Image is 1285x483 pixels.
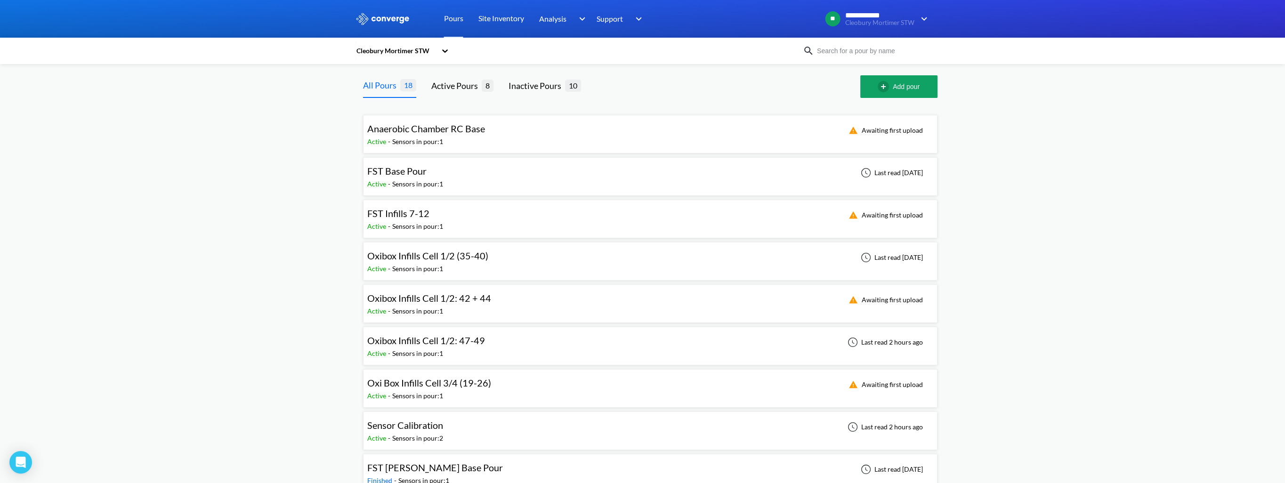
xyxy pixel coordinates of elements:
div: Sensors in pour: 1 [392,264,443,274]
span: - [388,349,392,357]
div: All Pours [363,79,400,92]
div: Last read 2 hours ago [842,421,926,433]
span: Oxibox Infills Cell 1/2: 47-49 [367,335,485,346]
span: - [388,180,392,188]
div: Last read [DATE] [856,464,926,475]
div: Last read [DATE] [856,252,926,263]
div: Sensors in pour: 1 [392,221,443,232]
span: Anaerobic Chamber RC Base [367,123,485,134]
div: Sensors in pour: 1 [392,137,443,147]
div: Awaiting first upload [843,294,926,306]
span: - [388,434,392,442]
span: - [388,265,392,273]
div: Cleobury Mortimer STW [356,46,436,56]
input: Search for a pour by name [814,46,928,56]
span: Active [367,180,388,188]
a: Oxi Box Infills Cell 3/4 (19-26)Active-Sensors in pour:1Awaiting first upload [363,380,937,388]
div: Last read 2 hours ago [842,337,926,348]
div: Sensors in pour: 1 [392,306,443,316]
span: Active [367,392,388,400]
div: Sensors in pour: 2 [392,433,443,443]
div: Sensors in pour: 1 [392,179,443,189]
span: Active [367,222,388,230]
span: Sensor Calibration [367,419,443,431]
span: FST Base Pour [367,165,427,177]
span: - [388,222,392,230]
span: - [388,307,392,315]
span: - [388,392,392,400]
span: Active [367,137,388,145]
span: Oxibox Infills Cell 1/2: 42 + 44 [367,292,491,304]
div: Awaiting first upload [843,125,926,136]
a: Anaerobic Chamber RC BaseActive-Sensors in pour:1Awaiting first upload [363,126,937,134]
span: 8 [482,80,493,91]
img: add-circle-outline.svg [878,81,893,92]
span: Active [367,349,388,357]
div: Last read [DATE] [856,167,926,178]
span: Analysis [539,13,566,24]
span: Support [597,13,623,24]
span: 10 [565,80,581,91]
a: Oxibox Infills Cell 1/2: 42 + 44Active-Sensors in pour:1Awaiting first upload [363,295,937,303]
span: FST Infills 7-12 [367,208,429,219]
div: Sensors in pour: 1 [392,391,443,401]
div: Active Pours [431,79,482,92]
button: Add pour [860,75,937,98]
div: Inactive Pours [509,79,565,92]
div: Awaiting first upload [843,379,926,390]
div: Sensors in pour: 1 [392,348,443,359]
span: Oxibox Infills Cell 1/2 (35-40) [367,250,488,261]
a: FST Base PourActive-Sensors in pour:1Last read [DATE] [363,168,937,176]
img: logo_ewhite.svg [356,13,410,25]
img: downArrow.svg [630,13,645,24]
div: Open Intercom Messenger [9,451,32,474]
a: FST Infills 7-12Active-Sensors in pour:1Awaiting first upload [363,210,937,218]
span: Oxi Box Infills Cell 3/4 (19-26) [367,377,491,388]
img: icon-search.svg [803,45,814,56]
a: Sensor CalibrationActive-Sensors in pour:2Last read 2 hours ago [363,422,937,430]
span: - [388,137,392,145]
span: Active [367,265,388,273]
span: Active [367,434,388,442]
span: FST [PERSON_NAME] Base Pour [367,462,503,473]
img: downArrow.svg [915,13,930,24]
a: Oxibox Infills Cell 1/2 (35-40)Active-Sensors in pour:1Last read [DATE] [363,253,937,261]
a: FST [PERSON_NAME] Base PourFinished-Sensors in pour:1Last read [DATE] [363,465,937,473]
div: Awaiting first upload [843,209,926,221]
span: Active [367,307,388,315]
img: downArrow.svg [573,13,588,24]
span: Cleobury Mortimer STW [845,19,914,26]
a: Oxibox Infills Cell 1/2: 47-49Active-Sensors in pour:1Last read 2 hours ago [363,338,937,346]
span: 18 [400,79,416,91]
